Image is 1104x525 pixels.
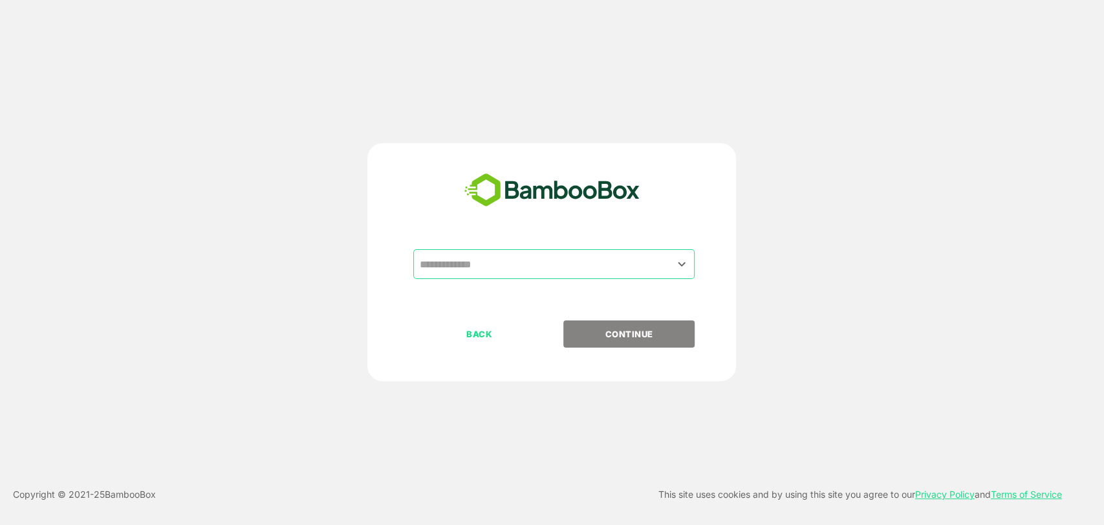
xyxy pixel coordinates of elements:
[563,320,695,348] button: CONTINUE
[991,489,1062,500] a: Terms of Service
[413,320,545,348] button: BACK
[673,255,690,273] button: Open
[13,487,156,502] p: Copyright © 2021- 25 BambooBox
[565,327,694,341] p: CONTINUE
[415,327,544,341] p: BACK
[658,487,1062,502] p: This site uses cookies and by using this site you agree to our and
[915,489,975,500] a: Privacy Policy
[457,169,647,212] img: bamboobox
